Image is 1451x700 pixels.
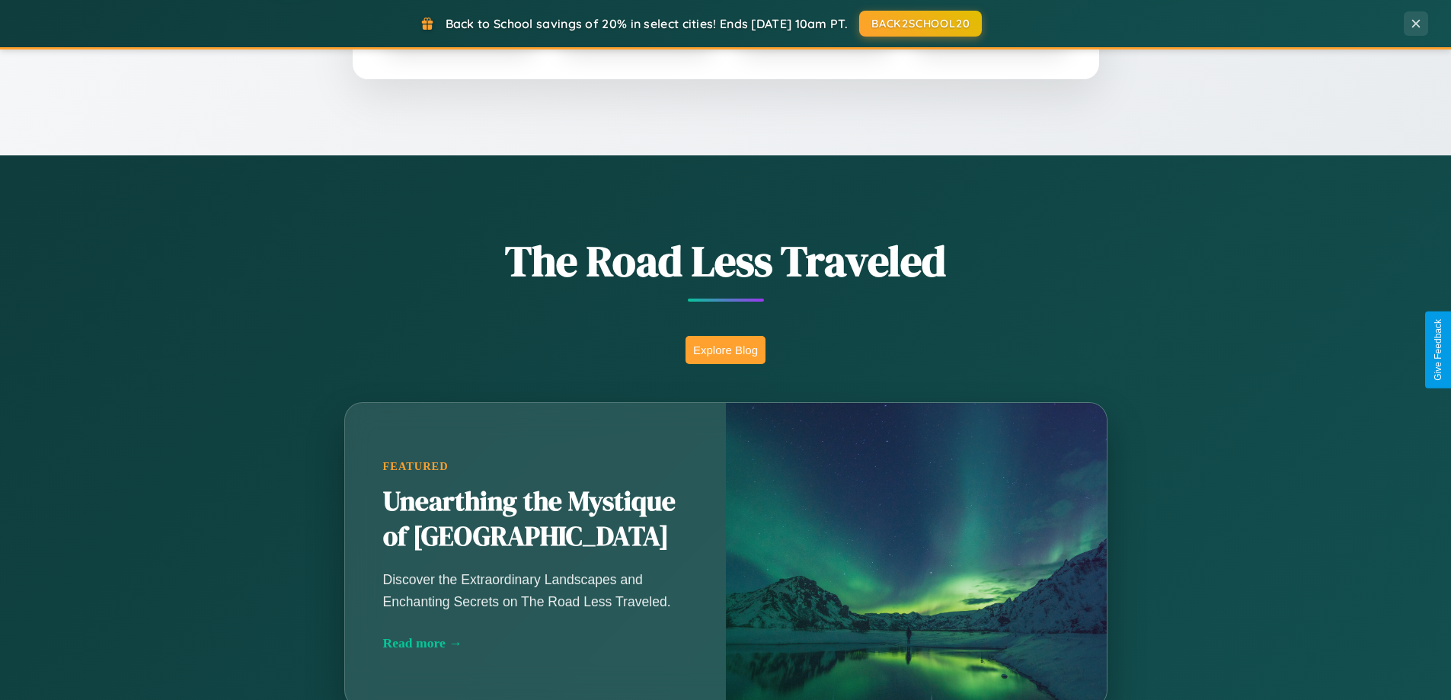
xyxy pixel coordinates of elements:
[269,232,1183,290] h1: The Road Less Traveled
[383,484,688,555] h2: Unearthing the Mystique of [GEOGRAPHIC_DATA]
[446,16,848,31] span: Back to School savings of 20% in select cities! Ends [DATE] 10am PT.
[859,11,982,37] button: BACK2SCHOOL20
[383,460,688,473] div: Featured
[1433,319,1443,381] div: Give Feedback
[686,336,765,364] button: Explore Blog
[383,569,688,612] p: Discover the Extraordinary Landscapes and Enchanting Secrets on The Road Less Traveled.
[383,635,688,651] div: Read more →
